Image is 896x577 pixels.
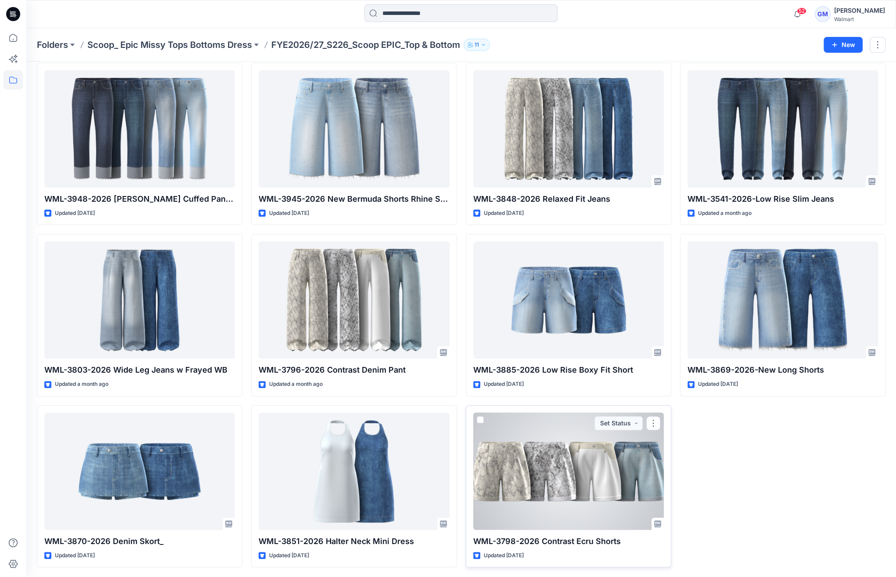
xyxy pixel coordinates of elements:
p: WML-3796-2026 Contrast Denim Pant [259,364,449,376]
p: WML-3885-2026 Low Rise Boxy Fit Short [473,364,664,376]
p: Updated [DATE] [269,551,309,560]
p: WML-3869-2026-New Long Shorts [687,364,878,376]
p: Updated a month ago [55,380,108,389]
p: WML-3541-2026-Low Rise Slim Jeans [687,193,878,205]
a: Scoop_ Epic Missy Tops Bottoms Dress [87,39,252,51]
p: Updated [DATE] [698,380,738,389]
a: WML-3848-2026 Relaxed Fit Jeans [473,70,664,188]
div: [PERSON_NAME] [834,5,885,16]
p: WML-3945-2026 New Bermuda Shorts Rhine Stones [259,193,449,205]
a: WML-3945-2026 New Bermuda Shorts Rhine Stones [259,70,449,188]
a: WML-3541-2026-Low Rise Slim Jeans [687,70,878,188]
p: WML-3803-2026 Wide Leg Jeans w Frayed WB [44,364,235,376]
div: GM [815,6,831,22]
p: Updated [DATE] [484,209,524,218]
p: WML-3798-2026 Contrast Ecru Shorts [473,535,664,548]
p: Updated [DATE] [55,551,95,560]
p: 11 [475,40,479,50]
p: Updated [DATE] [484,551,524,560]
a: WML-3948-2026 Benton Cuffed Pants-25 Inseam [44,70,235,188]
p: Updated a month ago [269,380,323,389]
p: WML-3870-2026 Denim Skort_ [44,535,235,548]
p: WML-3848-2026 Relaxed Fit Jeans [473,193,664,205]
p: Updated [DATE] [484,380,524,389]
p: FYE2026/27_S226_Scoop EPIC_Top & Bottom [271,39,460,51]
button: New [824,37,863,53]
a: WML-3870-2026 Denim Skort_ [44,413,235,530]
div: Walmart [834,16,885,22]
a: WML-3885-2026 Low Rise Boxy Fit Short [473,241,664,359]
p: Updated [DATE] [55,209,95,218]
p: WML-3948-2026 [PERSON_NAME] Cuffed Pants-25 Inseam [44,193,235,205]
p: WML-3851-2026 Halter Neck Mini Dress [259,535,449,548]
a: WML-3869-2026-New Long Shorts [687,241,878,359]
a: WML-3851-2026 Halter Neck Mini Dress [259,413,449,530]
span: 52 [797,7,806,15]
a: WML-3803-2026 Wide Leg Jeans w Frayed WB [44,241,235,359]
p: Updated [DATE] [269,209,309,218]
button: 11 [464,39,490,51]
a: WML-3796-2026 Contrast Denim Pant [259,241,449,359]
a: Folders [37,39,68,51]
p: Updated a month ago [698,209,752,218]
a: WML-3798-2026 Contrast Ecru Shorts [473,413,664,530]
